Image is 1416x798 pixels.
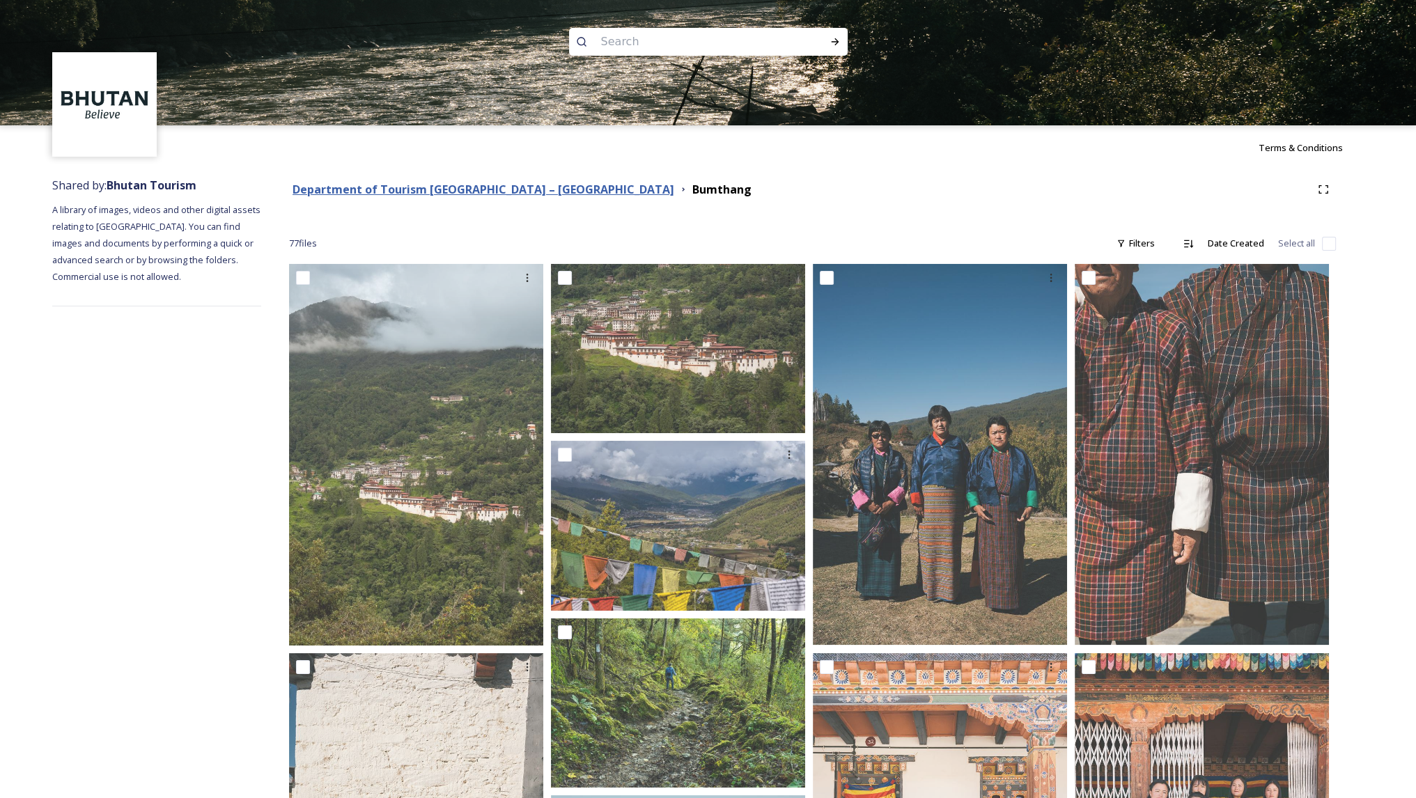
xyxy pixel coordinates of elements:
span: Terms & Conditions [1259,141,1343,154]
input: Search [594,26,785,57]
img: BT_Logo_BB_Lockup_CMYK_High%2520Res.jpg [54,54,155,155]
strong: Bhutan Tourism [107,178,196,193]
a: Terms & Conditions [1259,139,1364,156]
img: Bumthang 180723 by Amp Sripimanwat-20.jpg [289,264,543,646]
span: 77 file s [289,237,317,250]
img: By Matt Dutile21.jpg [813,264,1067,645]
strong: Department of Tourism [GEOGRAPHIC_DATA] – [GEOGRAPHIC_DATA] [293,182,674,197]
img: Marcus Westberg Bumthang 20233.jpg [551,441,805,611]
span: Select all [1278,237,1315,250]
span: A library of images, videos and other digital assets relating to [GEOGRAPHIC_DATA]. You can find ... [52,203,263,283]
strong: Bumthang [692,182,752,197]
div: Filters [1110,230,1162,257]
img: Bumthang by Matt Dutile17.jpg [1075,264,1329,645]
span: Shared by: [52,178,196,193]
div: Date Created [1201,230,1271,257]
img: Marcus Westberg Bumthang 20239.jpg [551,618,805,788]
img: Bumthang 180723 by Amp Sripimanwat-21.jpg [551,264,805,434]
